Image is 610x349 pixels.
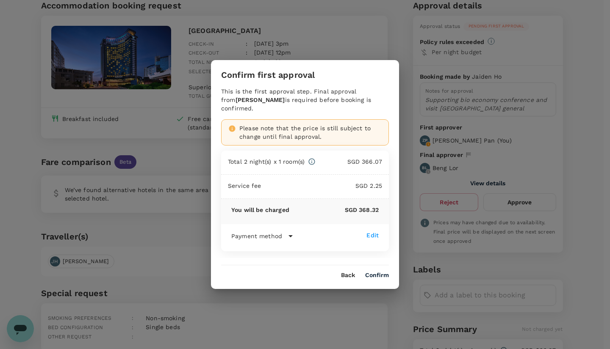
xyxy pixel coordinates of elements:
b: [PERSON_NAME] [236,96,285,103]
div: This is the first approval step. Final approval from is required before booking is confirmed. [221,87,389,113]
p: SGD 368.32 [289,206,379,214]
p: Service fee [228,181,261,190]
div: Edit [366,231,379,239]
button: Confirm [365,272,389,279]
p: SGD 366.07 [316,157,382,166]
div: Please note that the price is still subject to change until final approval. [239,124,382,141]
p: Payment method [231,232,282,240]
p: You will be charged [231,206,289,214]
button: Back [341,272,355,279]
h3: Confirm first approval [221,70,315,80]
p: Total 2 night(s) x 1 room(s) [228,157,305,166]
p: SGD 2.25 [261,181,382,190]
